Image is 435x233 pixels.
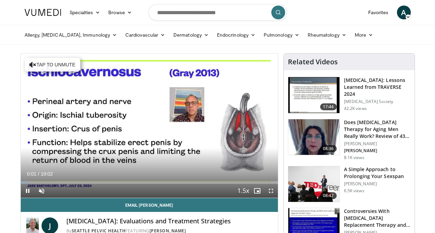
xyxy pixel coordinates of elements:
p: [PERSON_NAME] [344,141,410,147]
a: A [397,6,411,19]
span: 0:01 [27,171,36,177]
a: Favorites [364,6,393,19]
h4: [MEDICAL_DATA]: Evaluations and Treatment Strategies [66,217,272,225]
a: 17:44 [MEDICAL_DATA]: Lessons Learned from TRAVERSE 2024 [MEDICAL_DATA] Society 42.2K views [288,77,410,113]
button: Pause [21,184,35,198]
span: 19:02 [40,171,53,177]
button: Tap to unmute [25,58,80,72]
a: Allergy, [MEDICAL_DATA], Immunology [20,28,121,42]
h3: Controversies With [MEDICAL_DATA] Replacement Therapy and [MEDICAL_DATA] Can… [344,208,410,229]
button: Playback Rate [236,184,250,198]
a: 08:47 A Simple Approach to Prolonging Your Sexspan [PERSON_NAME] 6.5K views [288,166,410,203]
img: 4d4bce34-7cbb-4531-8d0c-5308a71d9d6c.150x105_q85_crop-smart_upscale.jpg [288,119,339,155]
a: Email [PERSON_NAME] [21,198,278,212]
a: More [351,28,377,42]
p: [PERSON_NAME] [344,181,410,187]
span: 08:47 [320,192,337,199]
input: Search topics, interventions [148,4,287,21]
p: 6.5K views [344,188,364,194]
video-js: Video Player [21,54,278,198]
a: 08:36 Does [MEDICAL_DATA] Therapy for Aging Men Really Work? Review of 43 St… [PERSON_NAME] [PERS... [288,119,410,160]
button: Enable picture-in-picture mode [250,184,264,198]
img: VuMedi Logo [25,9,61,16]
button: Unmute [35,184,48,198]
span: / [38,171,39,177]
span: 17:44 [320,103,337,110]
p: 42.2K views [344,106,367,111]
div: Progress Bar [21,181,278,184]
img: c4bd4661-e278-4c34-863c-57c104f39734.150x105_q85_crop-smart_upscale.jpg [288,166,339,202]
a: Cardiovascular [121,28,169,42]
a: Rheumatology [303,28,351,42]
a: Specialties [65,6,105,19]
a: Endocrinology [213,28,260,42]
a: Dermatology [169,28,213,42]
p: [PERSON_NAME] [344,148,410,153]
h3: Does [MEDICAL_DATA] Therapy for Aging Men Really Work? Review of 43 St… [344,119,410,140]
p: [MEDICAL_DATA] Society [344,99,410,104]
p: 8.1K views [344,155,364,160]
button: Fullscreen [264,184,278,198]
img: 1317c62a-2f0d-4360-bee0-b1bff80fed3c.150x105_q85_crop-smart_upscale.jpg [288,77,339,113]
span: 08:36 [320,145,337,152]
a: Browse [104,6,136,19]
h3: A Simple Approach to Prolonging Your Sexspan [344,166,410,180]
h3: [MEDICAL_DATA]: Lessons Learned from TRAVERSE 2024 [344,77,410,97]
h4: Related Videos [288,58,338,66]
a: Pulmonology [260,28,303,42]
